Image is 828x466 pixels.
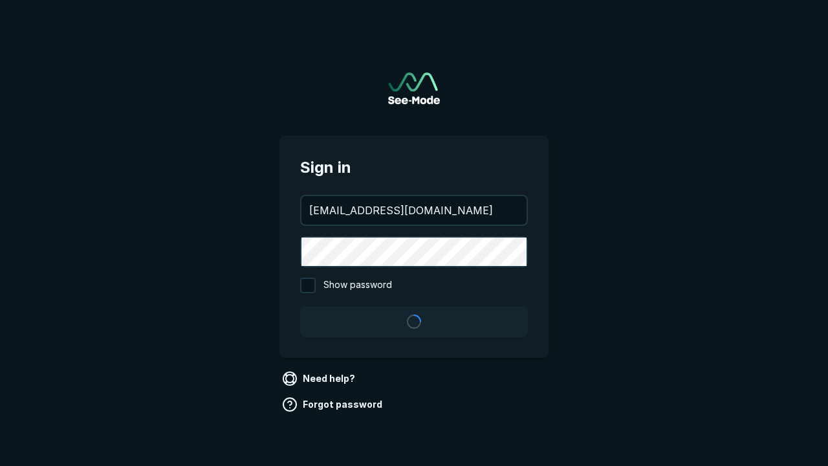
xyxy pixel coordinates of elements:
a: Forgot password [279,394,387,415]
a: Go to sign in [388,72,440,104]
span: Sign in [300,156,528,179]
a: Need help? [279,368,360,389]
img: See-Mode Logo [388,72,440,104]
span: Show password [323,278,392,293]
input: your@email.com [301,196,527,225]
